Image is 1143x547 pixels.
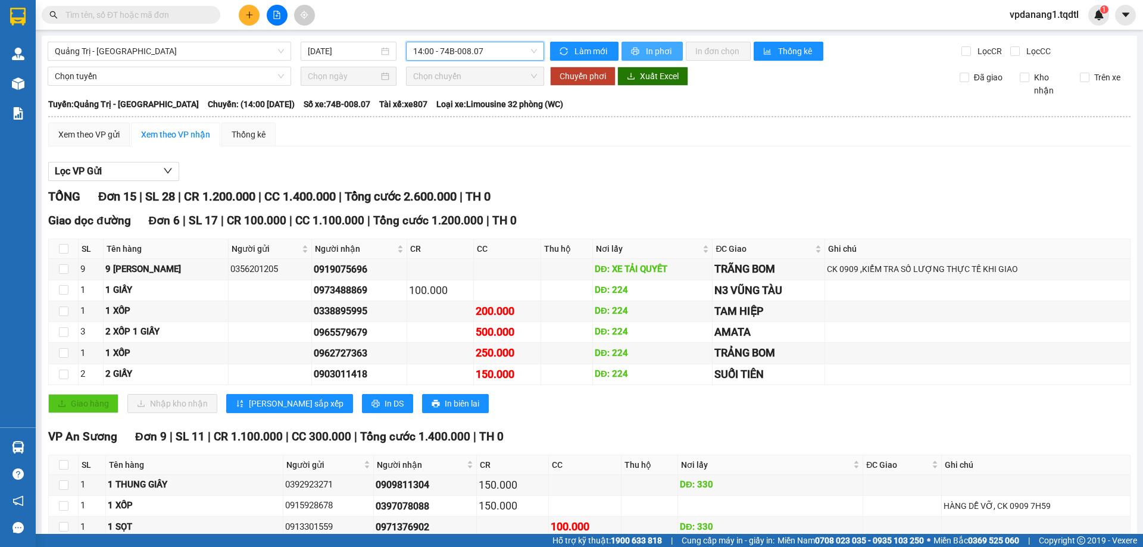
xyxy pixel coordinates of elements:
[777,534,924,547] span: Miền Nam
[10,8,26,26] img: logo-vxr
[230,262,310,277] div: 0356201205
[304,98,370,111] span: Số xe: 74B-008.07
[595,346,710,361] div: DĐ: 224
[492,214,517,227] span: TH 0
[105,283,226,298] div: 1 GIẤY
[184,189,255,204] span: CR 1.200.000
[927,538,930,543] span: ⚪️
[339,189,342,204] span: |
[476,366,539,383] div: 150.000
[627,72,635,82] span: download
[308,70,379,83] input: Chọn ngày
[1120,10,1131,20] span: caret-down
[595,325,710,339] div: DĐ: 224
[163,166,173,176] span: down
[80,283,101,298] div: 1
[968,536,1019,545] strong: 0369 525 060
[104,239,228,259] th: Tên hàng
[754,42,823,61] button: bar-chartThống kê
[286,458,361,471] span: Người gửi
[232,128,266,141] div: Thống kê
[413,42,537,60] span: 14:00 - 74B-008.07
[48,394,118,413] button: uploadGiao hàng
[285,520,371,535] div: 0913301559
[622,455,678,475] th: Thu hộ
[286,430,289,443] span: |
[611,536,662,545] strong: 1900 633 818
[595,367,710,382] div: DĐ: 224
[550,42,619,61] button: syncLàm mới
[409,282,472,299] div: 100.000
[208,430,211,443] span: |
[80,367,101,382] div: 2
[477,455,549,475] th: CR
[815,536,924,545] strong: 0708 023 035 - 0935 103 250
[300,11,308,19] span: aim
[379,98,427,111] span: Tài xế: xe807
[178,189,181,204] span: |
[460,189,463,204] span: |
[127,394,217,413] button: downloadNhập kho nhận
[407,239,474,259] th: CR
[686,42,751,61] button: In đơn chọn
[714,303,823,320] div: TAM HIỆP
[371,399,380,409] span: printer
[208,98,295,111] span: Chuyến: (14:00 [DATE])
[680,478,861,492] div: DĐ: 330
[145,189,175,204] span: SL 28
[714,345,823,361] div: TRẢNG BOM
[13,495,24,507] span: notification
[226,394,353,413] button: sort-ascending[PERSON_NAME] sắp xếp
[422,394,489,413] button: printerIn biên lai
[308,45,379,58] input: 14/08/2025
[436,98,563,111] span: Loại xe: Limousine 32 phòng (WC)
[595,283,710,298] div: DĐ: 224
[1102,5,1106,14] span: 1
[560,47,570,57] span: sync
[48,99,199,109] b: Tuyến: Quảng Trị - [GEOGRAPHIC_DATA]
[315,242,394,255] span: Người nhận
[314,304,404,318] div: 0338895995
[98,189,136,204] span: Đơn 15
[239,5,260,26] button: plus
[376,499,474,514] div: 0397078088
[541,239,594,259] th: Thu hộ
[1077,536,1085,545] span: copyright
[1115,5,1136,26] button: caret-down
[595,304,710,318] div: DĐ: 224
[944,499,1128,512] div: HÀNG DỄ VỠ, CK 0909 7H59
[292,430,351,443] span: CC 300.000
[476,345,539,361] div: 250.000
[479,498,547,514] div: 150.000
[345,189,457,204] span: Tổng cước 2.600.000
[227,214,286,227] span: CR 100.000
[236,399,244,409] span: sort-ascending
[295,214,364,227] span: CC 1.100.000
[289,214,292,227] span: |
[80,520,104,535] div: 1
[827,262,1128,276] div: CK 0909 ,KIỂM TRA SỐ LƯỢNG THỰC TẾ KHI GIAO
[258,189,261,204] span: |
[778,45,814,58] span: Thống kê
[12,441,24,454] img: warehouse-icon
[479,430,504,443] span: TH 0
[176,430,205,443] span: SL 11
[273,11,281,19] span: file-add
[385,397,404,410] span: In DS
[49,11,58,19] span: search
[13,468,24,480] span: question-circle
[763,47,773,57] span: bar-chart
[105,262,226,277] div: 9 [PERSON_NAME]
[476,303,539,320] div: 200.000
[617,67,688,86] button: downloadXuất Excel
[314,346,404,361] div: 0962727363
[1094,10,1104,20] img: icon-new-feature
[680,520,861,535] div: DĐ: 330
[714,366,823,383] div: SUỐI TIÊN
[48,189,80,204] span: TỔNG
[413,67,537,85] span: Chọn chuyến
[48,214,131,227] span: Giao dọc đường
[108,478,281,492] div: 1 THUNG GIÂY
[681,458,851,471] span: Nơi lấy
[1000,7,1088,22] span: vpdanang1.tqdtl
